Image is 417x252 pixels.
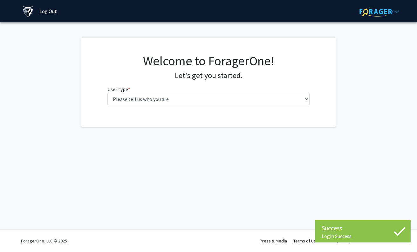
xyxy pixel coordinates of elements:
a: Press & Media [260,238,287,244]
a: Terms of Use [293,238,318,244]
img: Johns Hopkins University Logo [23,6,34,17]
h4: Let's get you started. [107,71,310,80]
label: User type [107,85,130,93]
img: ForagerOne Logo [359,7,399,17]
h1: Welcome to ForagerOne! [107,53,310,68]
div: Success [322,223,404,233]
div: ForagerOne, LLC © 2025 [21,230,67,252]
div: Login Success [322,233,404,239]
